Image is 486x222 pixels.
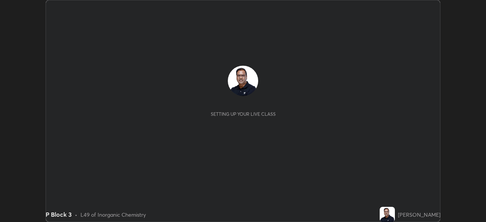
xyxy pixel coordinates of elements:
[75,211,77,219] div: •
[398,211,440,219] div: [PERSON_NAME]
[380,207,395,222] img: 3dc1d34bbd0749198e44da3d304f49f3.jpg
[228,66,258,96] img: 3dc1d34bbd0749198e44da3d304f49f3.jpg
[211,111,276,117] div: Setting up your live class
[80,211,146,219] div: L49 of Inorganic Chemistry
[46,210,72,219] div: P Block 3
